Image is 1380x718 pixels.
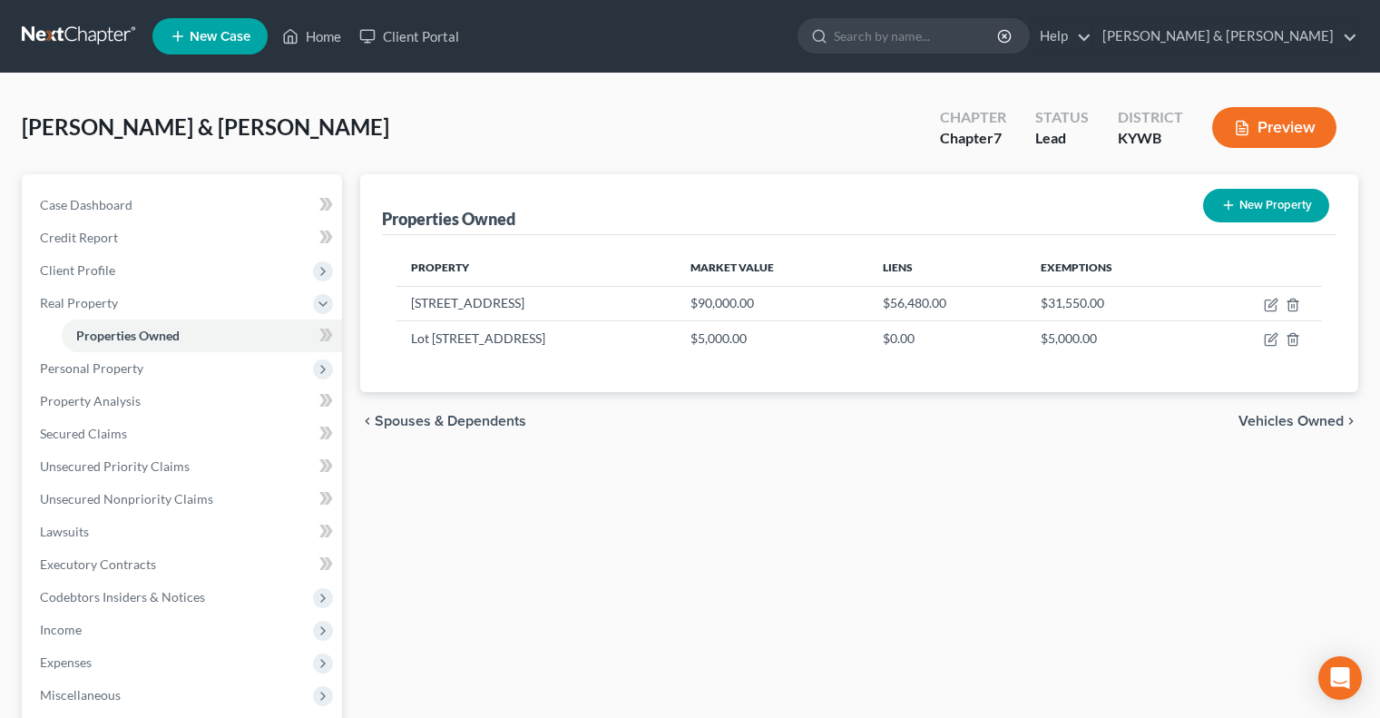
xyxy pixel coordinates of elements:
[25,516,342,548] a: Lawsuits
[1344,414,1358,428] i: chevron_right
[1026,286,1199,320] td: $31,550.00
[25,189,342,221] a: Case Dashboard
[940,128,1006,149] div: Chapter
[25,450,342,483] a: Unsecured Priority Claims
[40,197,132,212] span: Case Dashboard
[834,19,1000,53] input: Search by name...
[25,483,342,516] a: Unsecured Nonpriority Claims
[360,414,526,428] button: chevron_left Spouses & Dependents
[1035,107,1089,128] div: Status
[273,20,350,53] a: Home
[676,321,868,356] td: $5,000.00
[360,414,375,428] i: chevron_left
[1238,414,1344,428] span: Vehicles Owned
[40,393,141,408] span: Property Analysis
[40,230,118,245] span: Credit Report
[396,321,675,356] td: Lot [STREET_ADDRESS]
[40,687,121,703] span: Miscellaneous
[25,385,342,418] a: Property Analysis
[62,320,342,352] a: Properties Owned
[396,250,675,286] th: Property
[40,491,213,507] span: Unsecured Nonpriority Claims
[1118,128,1183,149] div: KYWB
[396,286,675,320] td: [STREET_ADDRESS]
[40,654,92,670] span: Expenses
[868,286,1026,320] td: $56,480.00
[40,360,143,376] span: Personal Property
[25,548,342,581] a: Executory Contracts
[40,295,118,310] span: Real Property
[382,208,515,230] div: Properties Owned
[76,328,180,343] span: Properties Owned
[25,418,342,450] a: Secured Claims
[40,622,82,637] span: Income
[1203,189,1329,222] button: New Property
[40,589,205,605] span: Codebtors Insiders & Notices
[1031,20,1091,53] a: Help
[676,286,868,320] td: $90,000.00
[868,321,1026,356] td: $0.00
[1026,321,1199,356] td: $5,000.00
[1035,128,1089,149] div: Lead
[350,20,468,53] a: Client Portal
[1212,107,1336,148] button: Preview
[190,30,250,44] span: New Case
[1118,107,1183,128] div: District
[868,250,1026,286] th: Liens
[676,250,868,286] th: Market Value
[1093,20,1357,53] a: [PERSON_NAME] & [PERSON_NAME]
[40,524,89,539] span: Lawsuits
[1238,414,1358,428] button: Vehicles Owned chevron_right
[40,556,156,572] span: Executory Contracts
[1026,250,1199,286] th: Exemptions
[25,221,342,254] a: Credit Report
[40,458,190,474] span: Unsecured Priority Claims
[40,262,115,278] span: Client Profile
[1318,656,1362,700] div: Open Intercom Messenger
[22,113,389,140] span: [PERSON_NAME] & [PERSON_NAME]
[993,129,1002,146] span: 7
[40,426,127,441] span: Secured Claims
[375,414,526,428] span: Spouses & Dependents
[940,107,1006,128] div: Chapter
